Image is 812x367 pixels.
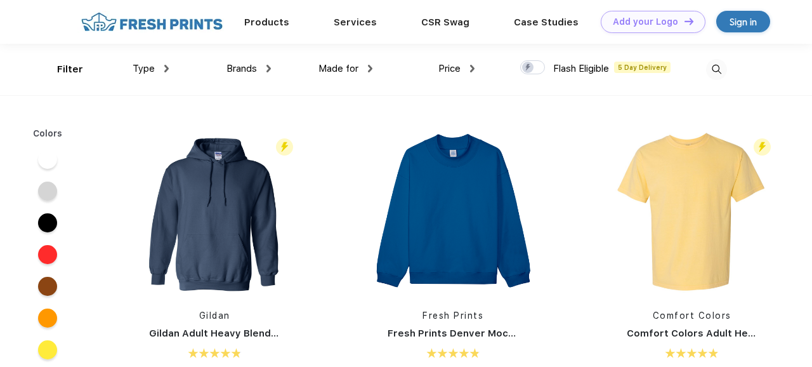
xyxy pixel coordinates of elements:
[388,328,663,339] a: Fresh Prints Denver Mock Neck Heavyweight Sweatshirt
[706,59,727,80] img: desktop_search.svg
[244,17,289,28] a: Products
[730,15,757,29] div: Sign in
[199,310,230,321] a: Gildan
[653,310,731,321] a: Comfort Colors
[369,128,537,297] img: func=resize&h=266
[23,127,72,140] div: Colors
[276,138,293,156] img: flash_active_toggle.svg
[438,63,461,74] span: Price
[754,138,771,156] img: flash_active_toggle.svg
[684,18,693,25] img: DT
[318,63,358,74] span: Made for
[149,328,426,339] a: Gildan Adult Heavy Blend 8 Oz. 50/50 Hooded Sweatshirt
[266,65,271,72] img: dropdown.png
[470,65,475,72] img: dropdown.png
[422,310,483,321] a: Fresh Prints
[226,63,257,74] span: Brands
[614,62,671,73] span: 5 Day Delivery
[553,63,609,74] span: Flash Eligible
[77,11,226,33] img: fo%20logo%202.webp
[133,63,155,74] span: Type
[613,17,678,27] div: Add your Logo
[608,128,776,297] img: func=resize&h=266
[164,65,169,72] img: dropdown.png
[368,65,372,72] img: dropdown.png
[57,62,83,77] div: Filter
[716,11,770,32] a: Sign in
[130,128,299,297] img: func=resize&h=266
